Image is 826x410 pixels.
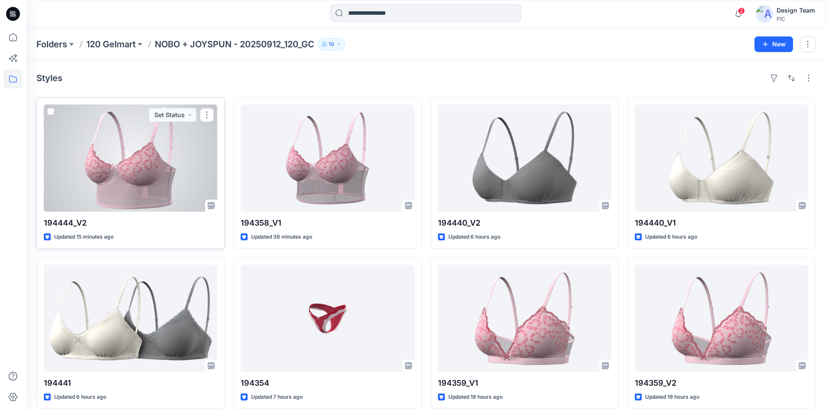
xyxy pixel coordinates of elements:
p: Updated 15 minutes ago [54,233,114,242]
p: Updated 19 hours ago [448,393,503,402]
span: 2 [738,7,745,14]
a: 194354 [241,265,414,372]
a: 194358_V1 [241,105,414,212]
a: 194359_V2 [635,265,808,372]
a: Folders [36,38,67,50]
button: New [754,36,793,52]
button: 10 [318,38,345,50]
p: Updated 7 hours ago [251,393,303,402]
p: 194358_V1 [241,217,414,229]
a: 120 Gelmart [86,38,136,50]
p: 10 [329,39,334,49]
a: 194440_V2 [438,105,611,212]
a: 194359_V1 [438,265,611,372]
p: Updated 6 hours ago [645,233,697,242]
div: Design Team [777,5,815,16]
p: 194354 [241,377,414,389]
h4: Styles [36,73,62,83]
a: 194440_V1 [635,105,808,212]
p: Updated 6 hours ago [448,233,500,242]
p: NOBO + JOYSPUN - 20250912_120_GC [155,38,314,50]
p: 194359_V2 [635,377,808,389]
p: Updated 36 minutes ago [251,233,312,242]
p: 194359_V1 [438,377,611,389]
p: 194440_V2 [438,217,611,229]
p: Updated 6 hours ago [54,393,106,402]
p: Updated 19 hours ago [645,393,699,402]
div: PIC [777,16,815,22]
p: 194444_V2 [44,217,217,229]
p: 194441 [44,377,217,389]
a: 194444_V2 [44,105,217,212]
a: 194441 [44,265,217,372]
p: 194440_V1 [635,217,808,229]
img: avatar [756,5,773,23]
